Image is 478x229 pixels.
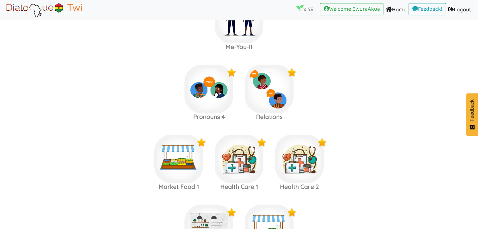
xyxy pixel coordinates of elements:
img: market.b6812ae9.png [154,135,203,183]
img: medicine_welcome1.e7948a09.png [275,135,324,183]
a: Logout [446,3,474,17]
img: Brand [4,2,84,18]
a: Feedback! [409,3,446,16]
h3: Pronouns 4 [179,113,239,120]
img: x9Y5jP2O4Z5kwAAAABJRU5ErkJggg== [317,138,327,147]
h3: Market Food 1 [149,183,209,190]
img: x9Y5jP2O4Z5kwAAAABJRU5ErkJggg== [227,208,236,217]
h3: Health Care 1 [209,183,269,190]
img: x9Y5jP2O4Z5kwAAAABJRU5ErkJggg== [227,68,236,77]
h3: Me-You-It [209,43,269,51]
img: he-she-subject.d9339a22.png [245,65,294,113]
h3: Relations [239,113,299,120]
p: x 48 [296,5,314,13]
img: x9Y5jP2O4Z5kwAAAABJRU5ErkJggg== [287,68,297,77]
img: you-subject.21c88573.png [184,65,233,113]
button: Feedback - Show survey [466,93,478,136]
img: x9Y5jP2O4Z5kwAAAABJRU5ErkJggg== [257,138,266,147]
h3: Health Care 2 [269,183,330,190]
img: x9Y5jP2O4Z5kwAAAABJRU5ErkJggg== [197,138,206,147]
img: medicine_welcome1.e7948a09.png [215,135,263,183]
img: x9Y5jP2O4Z5kwAAAABJRU5ErkJggg== [287,208,297,217]
a: Home [383,3,409,17]
span: Feedback [469,99,475,121]
a: Welcome EwuraAkua [320,3,383,16]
